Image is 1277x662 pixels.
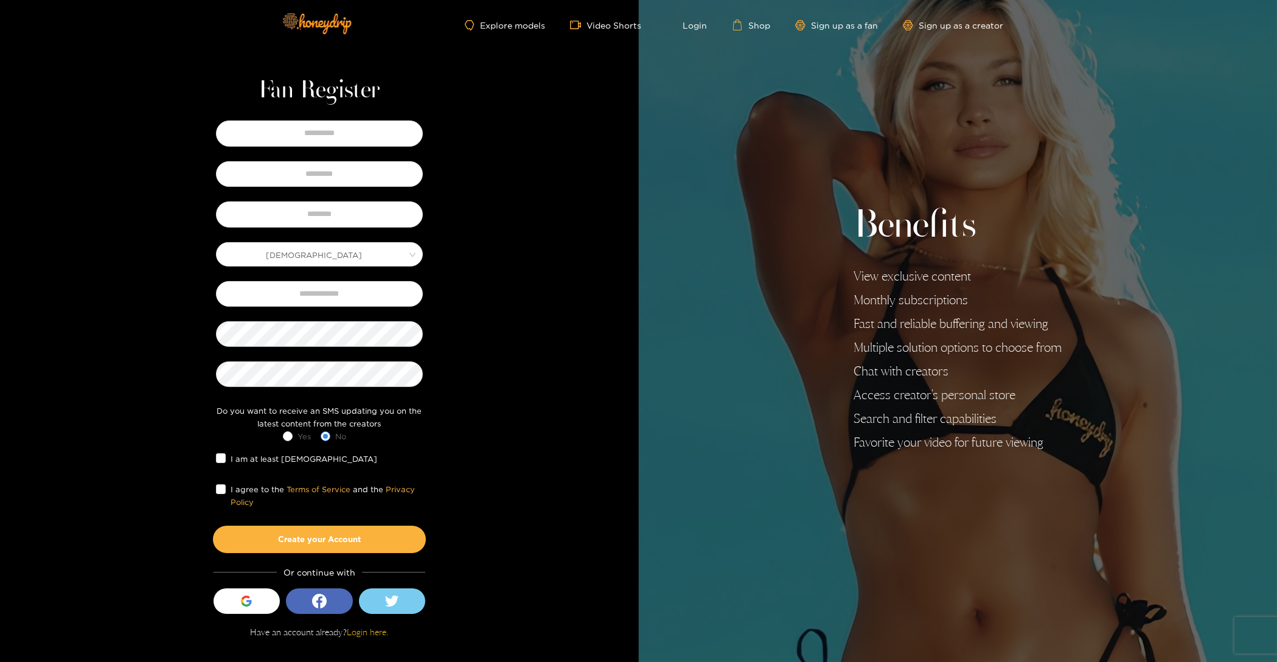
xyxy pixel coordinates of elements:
[213,405,426,430] div: Do you want to receive an SMS updating you on the latest content from the creators
[250,626,388,638] p: Have an account already?
[570,19,587,30] span: video-camera
[570,19,642,30] a: Video Shorts
[347,627,388,637] a: Login here.
[213,526,426,552] button: Create your Account
[854,411,1062,426] li: Search and filter capabilities
[226,483,423,508] span: I agree to the and the
[854,316,1062,331] li: Fast and reliable buffering and viewing
[259,76,380,105] h1: Fan Register
[287,485,350,493] a: Terms of Service
[795,20,879,30] a: Sign up as a fan
[226,453,382,465] span: I am at least [DEMOGRAPHIC_DATA]
[854,340,1062,355] li: Multiple solution options to choose from
[854,293,1062,307] li: Monthly subscriptions
[217,246,422,263] span: Male
[854,435,1062,450] li: Favorite your video for future viewing
[854,203,1062,249] h2: Benefits
[854,269,1062,284] li: View exclusive content
[231,485,415,506] a: Privacy Policy
[330,430,351,442] span: No
[666,19,708,30] a: Login
[903,20,1004,30] a: Sign up as a creator
[732,19,771,30] a: Shop
[293,430,316,442] span: Yes
[854,388,1062,402] li: Access creator's personal store
[465,20,545,30] a: Explore models
[854,364,1062,378] li: Chat with creators
[214,565,426,579] div: Or continue with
